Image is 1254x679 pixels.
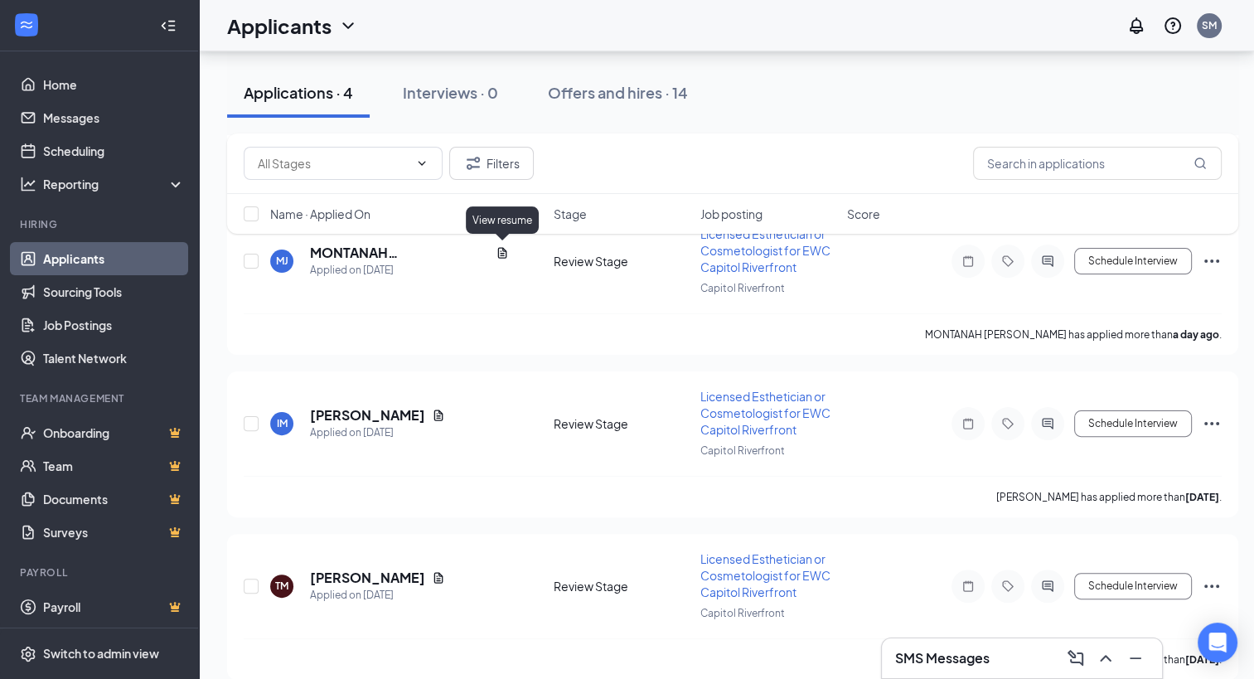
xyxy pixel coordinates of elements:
div: MJ [276,254,288,268]
a: Scheduling [43,134,185,167]
a: SurveysCrown [43,516,185,549]
span: Licensed Esthetician or Cosmetologist for EWC Capitol Riverfront [700,389,830,437]
svg: Note [958,580,978,593]
svg: ChevronDown [415,157,428,170]
button: Minimize [1122,645,1149,672]
a: Sourcing Tools [43,275,185,308]
div: Hiring [20,217,182,231]
div: Switch to admin view [43,646,159,662]
div: Review Stage [554,415,690,432]
svg: Tag [998,580,1018,593]
span: Stage [554,206,587,222]
svg: Document [432,571,445,584]
button: Filter Filters [449,147,534,180]
div: Open Intercom Messenger [1198,623,1237,662]
h5: MONTANAH [PERSON_NAME] [310,244,489,262]
h3: SMS Messages [895,649,990,667]
span: Score [847,206,880,222]
a: Home [43,68,185,101]
svg: Settings [20,646,36,662]
svg: ActiveChat [1038,255,1058,268]
button: ComposeMessage [1063,645,1089,672]
div: Applied on [DATE] [310,424,445,441]
p: MONTANAH [PERSON_NAME] has applied more than . [925,327,1222,342]
div: Payroll [20,565,182,580]
svg: ComposeMessage [1066,648,1086,668]
svg: ActiveChat [1038,580,1058,593]
div: Applied on [DATE] [310,262,509,279]
svg: Ellipses [1202,414,1222,434]
div: Applied on [DATE] [310,587,445,604]
span: Capitol Riverfront [700,444,785,457]
div: Offers and hires · 14 [548,82,688,103]
a: PayrollCrown [43,590,185,623]
input: Search in applications [973,147,1222,180]
span: Capitol Riverfront [700,607,785,619]
svg: Filter [463,153,483,173]
svg: Notifications [1126,16,1146,36]
a: DocumentsCrown [43,483,185,516]
svg: Document [496,246,509,259]
div: Interviews · 0 [403,82,498,103]
div: TM [275,579,288,593]
p: [PERSON_NAME] has applied more than . [996,490,1222,504]
div: IM [277,416,288,430]
b: [DATE] [1185,491,1219,503]
svg: ChevronUp [1096,648,1116,668]
div: Review Stage [554,253,690,269]
svg: Tag [998,417,1018,430]
svg: Note [958,417,978,430]
svg: Ellipses [1202,576,1222,596]
div: Applications · 4 [244,82,353,103]
button: Schedule Interview [1074,248,1192,274]
h5: [PERSON_NAME] [310,569,425,587]
button: ChevronUp [1092,645,1119,672]
div: SM [1202,18,1217,32]
h1: Applicants [227,12,332,40]
button: Schedule Interview [1074,410,1192,437]
svg: Ellipses [1202,251,1222,271]
div: View resume [466,206,539,234]
a: Job Postings [43,308,185,342]
a: OnboardingCrown [43,416,185,449]
div: Reporting [43,176,186,192]
svg: Minimize [1126,648,1145,668]
a: TeamCrown [43,449,185,483]
h5: [PERSON_NAME] [310,406,425,424]
svg: MagnifyingGlass [1193,157,1207,170]
svg: ActiveChat [1038,417,1058,430]
span: Licensed Esthetician or Cosmetologist for EWC Capitol Riverfront [700,551,830,599]
span: Capitol Riverfront [700,282,785,294]
span: Job posting [700,206,763,222]
svg: WorkstreamLogo [18,17,35,33]
div: Team Management [20,391,182,405]
a: Messages [43,101,185,134]
button: Schedule Interview [1074,573,1192,599]
svg: QuestionInfo [1163,16,1183,36]
div: Review Stage [554,578,690,594]
input: All Stages [258,154,409,172]
b: a day ago [1173,328,1219,341]
b: [DATE] [1185,653,1219,666]
svg: Document [432,409,445,422]
svg: ChevronDown [338,16,358,36]
span: Licensed Esthetician or Cosmetologist for EWC Capitol Riverfront [700,226,830,274]
svg: Collapse [160,17,177,34]
a: Talent Network [43,342,185,375]
svg: Note [958,255,978,268]
a: Applicants [43,242,185,275]
span: Name · Applied On [270,206,370,222]
svg: Analysis [20,176,36,192]
svg: Tag [998,255,1018,268]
